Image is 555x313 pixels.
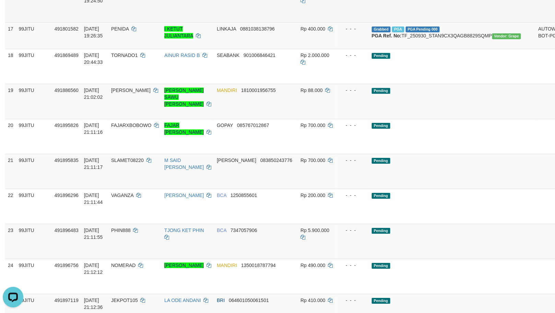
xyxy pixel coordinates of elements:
span: PENIDA [111,26,129,32]
span: BCA [217,228,226,233]
span: [PERSON_NAME] [217,158,256,163]
div: - - - [340,122,366,129]
a: M SAID [PERSON_NAME] [164,158,204,170]
span: Grabbed [372,26,391,32]
span: PGA Pending [406,26,440,32]
span: Pending [372,263,390,269]
td: 17 [5,22,16,49]
span: Copy 1250855601 to clipboard [231,193,257,198]
span: 491896756 [55,263,79,268]
span: 491886560 [55,88,79,93]
span: BCA [217,193,226,198]
td: 24 [5,259,16,294]
div: - - - [340,52,366,59]
span: LINKAJA [217,26,236,32]
td: 22 [5,189,16,224]
span: 491896296 [55,193,79,198]
span: [DATE] 21:02:02 [84,88,103,100]
span: Copy 085767012867 to clipboard [237,123,269,128]
td: 99JITU [16,154,52,189]
div: - - - [340,262,366,269]
span: Copy 083850243776 to clipboard [260,158,292,163]
span: Rp 2.000.000 [300,53,329,58]
td: 99JITU [16,119,52,154]
span: VAGANZA [111,193,133,198]
span: PHIN888 [111,228,131,233]
div: - - - [340,87,366,94]
td: 99JITU [16,189,52,224]
span: Copy 064601050061501 to clipboard [229,298,269,303]
span: Marked by aekraize [392,26,404,32]
div: - - - [340,25,366,32]
td: 99JITU [16,224,52,259]
a: FAJAR [PERSON_NAME] [164,123,204,135]
span: 491895826 [55,123,79,128]
span: Copy 0881038138796 to clipboard [240,26,275,32]
span: Copy 1350018787794 to clipboard [241,263,276,268]
span: NOMERAD [111,263,136,268]
td: 21 [5,154,16,189]
span: Rp 410.000 [300,298,325,303]
span: Pending [372,298,390,304]
span: JEKPOT105 [111,298,138,303]
span: Rp 400.000 [300,26,325,32]
div: - - - [340,192,366,199]
span: [DATE] 21:11:17 [84,158,103,170]
span: Pending [372,53,390,59]
span: Pending [372,193,390,199]
td: TF_250930_STAN9CX3QAGB8829SQMP [369,22,536,49]
a: [PERSON_NAME] SAWU [PERSON_NAME] [164,88,204,107]
a: [PERSON_NAME] [164,263,204,268]
a: [PERSON_NAME] [164,193,204,198]
span: [DATE] 21:11:55 [84,228,103,240]
div: - - - [340,157,366,164]
span: SEABANK [217,53,239,58]
span: MANDIRI [217,88,237,93]
span: 491895835 [55,158,79,163]
span: GOPAY [217,123,233,128]
span: Rp 200.000 [300,193,325,198]
a: TJONG KET PHIN [164,228,204,233]
span: SLAMET08220 [111,158,144,163]
td: 20 [5,119,16,154]
span: Pending [372,158,390,164]
span: Copy 7347057906 to clipboard [231,228,257,233]
div: - - - [340,297,366,304]
span: [DATE] 21:11:44 [84,193,103,205]
span: Rp 700.000 [300,158,325,163]
span: MANDIRI [217,263,237,268]
span: [DATE] 21:12:36 [84,298,103,310]
span: Rp 88.000 [300,88,323,93]
span: 491801582 [55,26,79,32]
td: 99JITU [16,84,52,119]
td: 19 [5,84,16,119]
td: 99JITU [16,259,52,294]
span: Rp 700.000 [300,123,325,128]
span: 491897119 [55,298,79,303]
span: Pending [372,228,390,234]
span: BRI [217,298,225,303]
span: Pending [372,88,390,94]
button: Open LiveChat chat widget [3,3,23,23]
span: Vendor URL: https://settle31.1velocity.biz [492,33,521,39]
td: 18 [5,49,16,84]
span: Copy 901006846421 to clipboard [244,53,275,58]
td: 23 [5,224,16,259]
div: - - - [340,227,366,234]
span: [PERSON_NAME] [111,88,151,93]
span: Rp 5.900.000 [300,228,329,233]
span: [DATE] 19:26:35 [84,26,103,38]
span: Rp 490.000 [300,263,325,268]
a: I KETUT JULIANTARA [164,26,193,38]
a: AINUR RASID B [164,53,200,58]
td: 99JITU [16,22,52,49]
span: TORNADO1 [111,53,138,58]
span: [DATE] 20:44:33 [84,53,103,65]
span: [DATE] 21:11:16 [84,123,103,135]
span: Pending [372,123,390,129]
span: 491869489 [55,53,79,58]
b: PGA Ref. No: [372,33,402,38]
a: LA ODE ANDANI [164,298,201,303]
span: [DATE] 21:12:12 [84,263,103,275]
span: FAJARXBOBOWO [111,123,151,128]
